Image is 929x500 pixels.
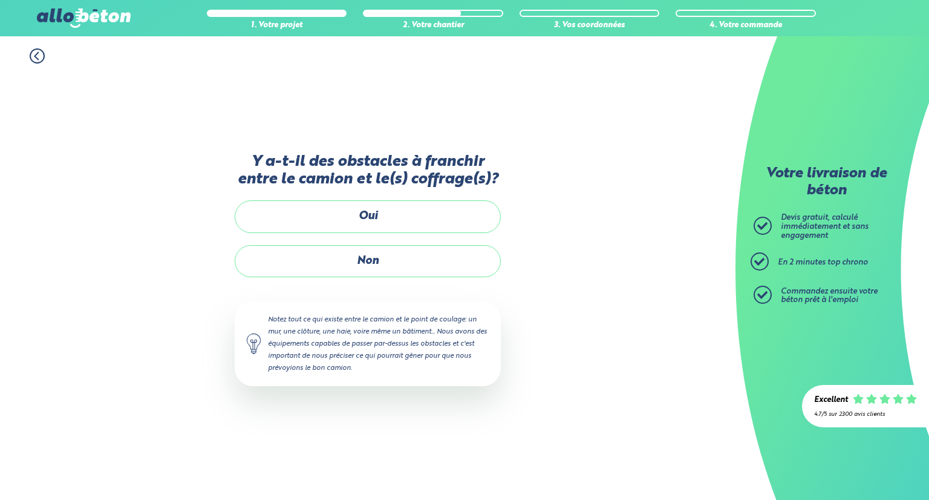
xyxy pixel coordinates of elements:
[235,200,501,232] label: Oui
[235,245,501,277] label: Non
[814,396,848,405] div: Excellent
[821,453,916,487] iframe: Help widget launcher
[37,8,130,28] img: allobéton
[781,288,878,304] span: Commandez ensuite votre béton prêt à l'emploi
[363,21,503,30] div: 2. Votre chantier
[778,258,868,266] span: En 2 minutes top chrono
[757,166,896,199] p: Votre livraison de béton
[520,21,660,30] div: 3. Vos coordonnées
[676,21,816,30] div: 4. Votre commande
[781,214,869,239] span: Devis gratuit, calculé immédiatement et sans engagement
[814,411,917,418] div: 4.7/5 sur 2300 avis clients
[235,153,501,189] label: Y a-t-il des obstacles à franchir entre le camion et le(s) coffrage(s)?
[207,21,347,30] div: 1. Votre projet
[235,301,501,387] div: Notez tout ce qui existe entre le camion et le point de coulage: un mur, une clôture, une haie, v...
